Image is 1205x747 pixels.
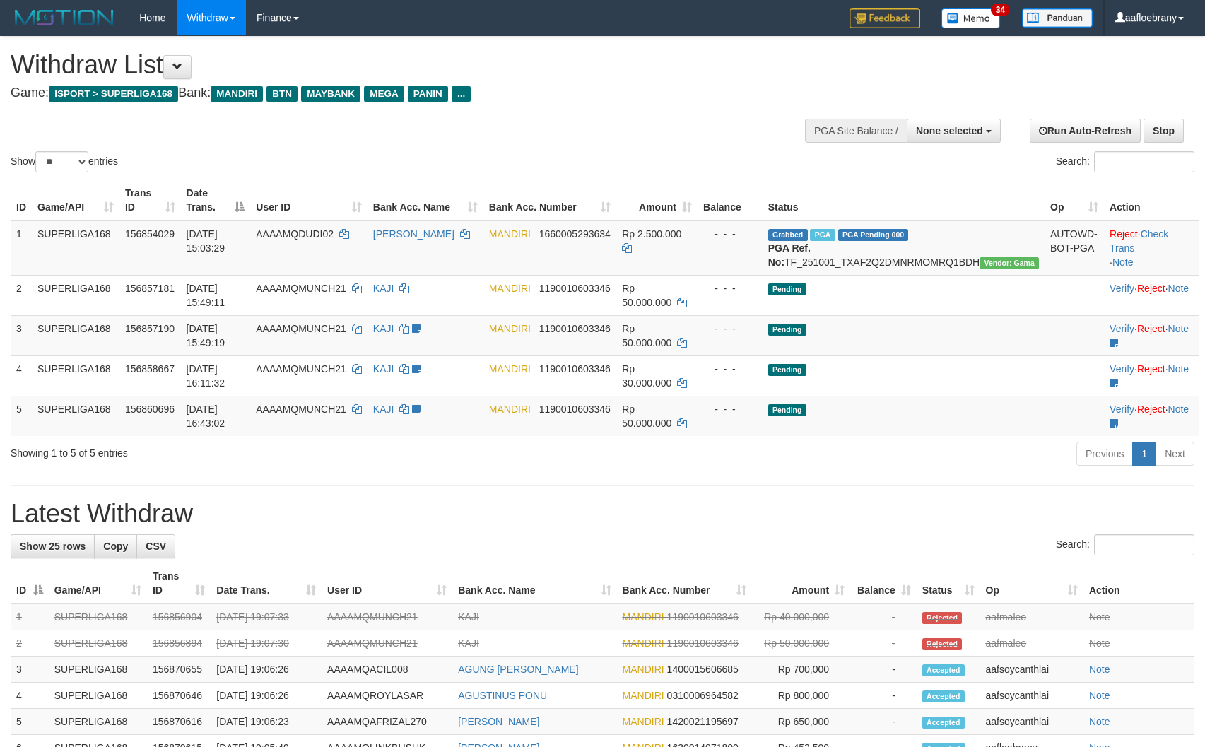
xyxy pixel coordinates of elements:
th: Bank Acc. Number: activate to sort column ascending [483,180,616,220]
td: SUPERLIGA168 [49,604,147,630]
span: 156857190 [125,323,175,334]
th: Bank Acc. Number: activate to sort column ascending [617,563,753,604]
td: Rp 50,000,000 [752,630,850,657]
a: KAJI [373,283,394,294]
td: 156870616 [147,709,211,735]
a: Note [1112,257,1134,268]
span: MANDIRI [489,228,531,240]
th: Trans ID: activate to sort column ascending [119,180,181,220]
a: Reject [1137,283,1165,294]
th: Amount: activate to sort column ascending [752,563,850,604]
a: Note [1089,611,1110,623]
a: CSV [136,534,175,558]
span: Copy 1190010603346 to clipboard [667,637,739,649]
td: - [850,604,917,630]
td: 4 [11,355,32,396]
td: 1 [11,220,32,276]
a: Reject [1137,363,1165,375]
td: 156856894 [147,630,211,657]
th: Balance: activate to sort column ascending [850,563,917,604]
span: Copy 1190010603346 to clipboard [539,363,611,375]
span: [DATE] 15:49:19 [187,323,225,348]
td: · · [1104,396,1199,436]
a: Reject [1137,323,1165,334]
div: - - - [703,227,757,241]
td: - [850,630,917,657]
span: Copy 1190010603346 to clipboard [667,611,739,623]
span: Copy 0310006964582 to clipboard [667,690,739,701]
img: Button%20Memo.svg [941,8,1001,28]
a: Note [1168,404,1189,415]
a: AGUNG [PERSON_NAME] [458,664,578,675]
a: Stop [1144,119,1184,143]
span: MANDIRI [489,323,531,334]
td: [DATE] 19:07:33 [211,604,322,630]
span: Rejected [922,638,962,650]
span: Copy 1420021195697 to clipboard [667,716,739,727]
td: [DATE] 19:06:26 [211,657,322,683]
td: · · [1104,315,1199,355]
a: Verify [1110,404,1134,415]
label: Search: [1056,151,1194,172]
span: Pending [768,324,806,336]
b: PGA Ref. No: [768,242,811,268]
th: Status: activate to sort column ascending [917,563,980,604]
a: Note [1089,637,1110,649]
span: Accepted [922,717,965,729]
th: Game/API: activate to sort column ascending [32,180,119,220]
th: ID: activate to sort column descending [11,563,49,604]
span: 156860696 [125,404,175,415]
span: ISPORT > SUPERLIGA168 [49,86,178,102]
th: Date Trans.: activate to sort column ascending [211,563,322,604]
input: Search: [1094,151,1194,172]
td: SUPERLIGA168 [32,315,119,355]
span: MANDIRI [211,86,263,102]
span: AAAAMQMUNCH21 [256,323,346,334]
td: AUTOWD-BOT-PGA [1045,220,1104,276]
a: KAJI [373,323,394,334]
td: SUPERLIGA168 [49,709,147,735]
td: SUPERLIGA168 [32,220,119,276]
a: Verify [1110,363,1134,375]
span: Grabbed [768,229,808,241]
span: Rejected [922,612,962,624]
th: User ID: activate to sort column ascending [322,563,452,604]
div: PGA Site Balance / [805,119,907,143]
a: Reject [1137,404,1165,415]
a: [PERSON_NAME] [458,716,539,727]
span: CSV [146,541,166,552]
td: 156870646 [147,683,211,709]
a: Previous [1076,442,1133,466]
td: Rp 40,000,000 [752,604,850,630]
td: 5 [11,709,49,735]
td: Rp 650,000 [752,709,850,735]
span: AAAAMQMUNCH21 [256,404,346,415]
span: ... [452,86,471,102]
input: Search: [1094,534,1194,555]
div: - - - [703,402,757,416]
span: Pending [768,404,806,416]
span: 156858667 [125,363,175,375]
td: TF_251001_TXAF2Q2DMNRMOMRQ1BDH [763,220,1045,276]
a: [PERSON_NAME] [373,228,454,240]
span: 156854029 [125,228,175,240]
td: SUPERLIGA168 [32,396,119,436]
th: Game/API: activate to sort column ascending [49,563,147,604]
th: Amount: activate to sort column ascending [616,180,698,220]
select: Showentries [35,151,88,172]
th: Status [763,180,1045,220]
a: Verify [1110,323,1134,334]
td: SUPERLIGA168 [49,683,147,709]
h4: Game: Bank: [11,86,789,100]
td: AAAAMQROYLASAR [322,683,452,709]
a: Run Auto-Refresh [1030,119,1141,143]
a: Reject [1110,228,1138,240]
th: Action [1104,180,1199,220]
span: Accepted [922,690,965,702]
img: panduan.png [1022,8,1093,28]
span: 156857181 [125,283,175,294]
td: SUPERLIGA168 [32,355,119,396]
td: SUPERLIGA168 [32,275,119,315]
span: MANDIRI [489,363,531,375]
a: KAJI [458,637,479,649]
